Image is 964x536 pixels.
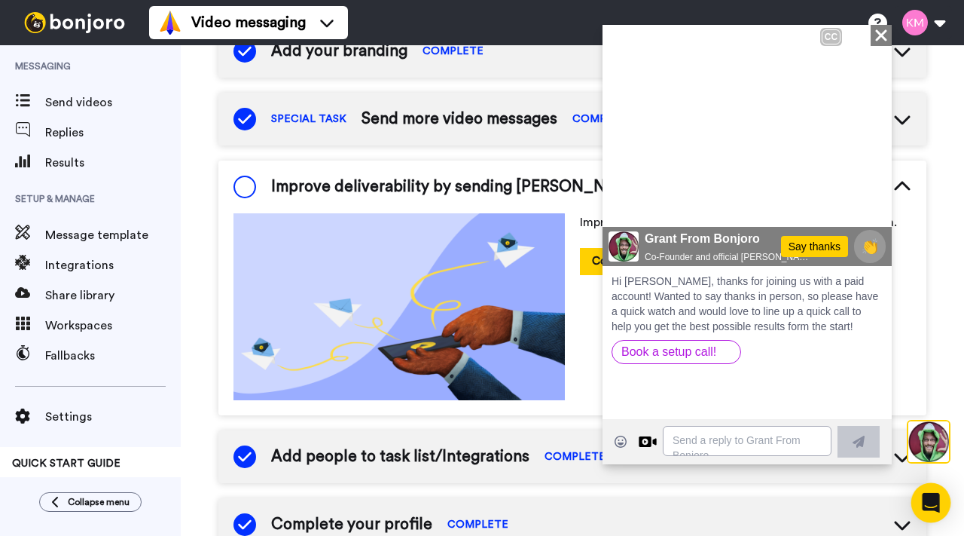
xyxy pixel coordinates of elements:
[271,40,407,63] span: Add your branding
[423,44,484,59] span: COMPLETE
[271,176,808,198] span: Improve deliverability by sending [PERSON_NAME]’s from your own email
[42,226,209,238] span: Co-Founder and official [PERSON_NAME] welcomer-er :-)
[261,170,276,185] img: Full screen
[18,12,131,33] img: bj-logo-header-white.svg
[68,496,130,508] span: Collapse menu
[230,170,246,185] img: Mute/Unmute
[45,154,181,172] span: Results
[252,211,283,232] span: 👏
[45,93,181,112] span: Send videos
[219,5,238,20] div: CC
[45,256,181,274] span: Integrations
[9,315,139,339] button: Book a setup call!
[271,513,432,536] span: Complete your profile
[911,483,951,523] div: Open Intercom Messenger
[36,408,54,426] div: Reply by Video
[45,317,181,335] span: Workspaces
[178,211,246,232] div: Say thanks
[252,205,283,238] button: 👏
[12,458,120,469] span: QUICK START GUIDE
[6,207,36,237] img: 3183ab3e-59ed-45f6-af1c-10226f767056-1659068401.jpg
[9,250,276,308] span: Hi [PERSON_NAME], thanks for joining us with a paid account! Wanted to say thanks in person, so p...
[44,168,114,186] div: 00:00 | 00:21
[233,213,565,400] img: dd6c8a9f1ed48e0e95fda52f1ebb0ebe.png
[45,124,181,142] span: Replies
[572,112,633,127] span: COMPLETE
[191,12,306,33] span: Video messaging
[45,347,181,365] span: Fallbacks
[271,446,529,468] span: Add people to task list/Integrations
[580,213,911,231] p: Improve opening rates by connecting your email domain.
[271,112,346,127] span: SPECIAL TASK
[42,205,209,223] span: Grant From Bonjoro
[45,286,181,305] span: Share library
[39,492,142,512] button: Collapse menu
[45,226,181,244] span: Message template
[447,517,508,532] span: COMPLETE
[158,11,182,35] img: vm-color.svg
[361,108,557,130] span: Send more video messages
[120,323,129,332] div: Open on new window
[45,408,181,426] span: Settings
[580,248,649,274] button: Connect
[9,320,139,333] a: Book a setup call!
[2,3,42,44] img: 3183ab3e-59ed-45f6-af1c-10226f767056-1659068401.jpg
[545,449,606,464] span: COMPLETE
